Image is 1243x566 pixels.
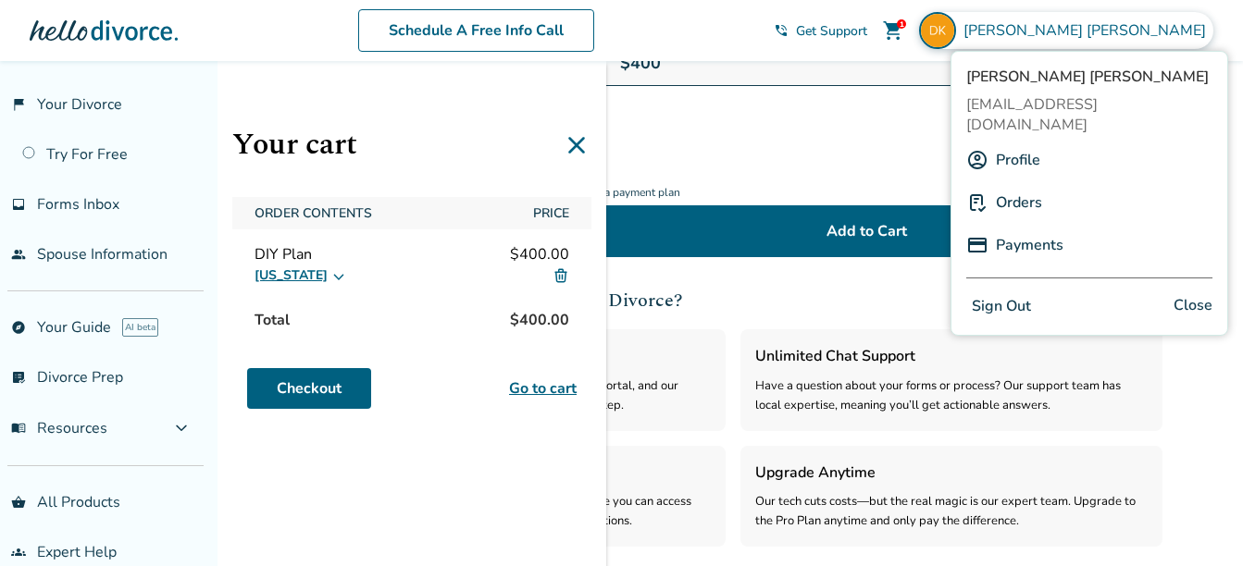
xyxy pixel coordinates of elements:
[304,287,1162,314] h2: What are the benefits of using Hello Divorce?
[503,301,577,338] span: $400.00
[232,122,591,167] h1: Your cart
[966,293,1037,320] button: Sign Out
[11,97,26,112] span: flag_2
[170,417,193,439] span: expand_more
[963,20,1213,41] span: [PERSON_NAME] [PERSON_NAME]
[774,22,867,40] a: phone_in_talkGet Support
[247,368,371,409] a: Checkout
[255,244,312,265] span: DIY Plan
[247,301,297,338] span: Total
[11,197,26,212] span: inbox
[11,247,26,262] span: people
[11,495,26,510] span: shopping_basket
[755,344,1148,368] h3: Unlimited Chat Support
[526,197,577,229] span: Price
[966,234,988,256] img: P
[11,370,26,385] span: list_alt_check
[11,421,26,436] span: menu_book
[11,418,107,438] span: Resources
[510,244,569,265] span: $400.00
[11,545,26,560] span: groups
[571,180,1162,205] span: Select a payment plan
[37,194,119,215] span: Forms Inbox
[882,19,904,42] span: shopping_cart
[966,149,988,171] img: A
[255,265,346,287] button: [US_STATE]
[796,22,867,40] span: Get Support
[919,12,956,49] img: djrome40@yahoo.com
[966,67,1212,87] span: [PERSON_NAME] [PERSON_NAME]
[553,267,569,284] img: Delete
[897,19,906,29] div: 1
[755,461,1148,485] h3: Upgrade Anytime
[1150,477,1243,566] iframe: Chat Widget
[966,94,1212,135] span: [EMAIL_ADDRESS][DOMAIN_NAME]
[122,318,158,337] span: AI beta
[358,9,594,52] a: Schedule A Free Info Call
[996,185,1042,220] a: Orders
[755,376,1148,416] div: Have a question about your forms or process? Our support team has local expertise, meaning you’ll...
[966,191,988,214] img: P
[774,23,789,38] span: phone_in_talk
[509,377,577,400] a: Go to cart
[755,492,1148,532] div: Our tech cuts costs—but the real magic is our expert team. Upgrade to the Pro Plan anytime and on...
[996,142,1040,178] a: Profile
[571,205,1162,257] button: Add to Cart
[1174,293,1212,320] span: Close
[247,197,518,229] span: Order Contents
[11,320,26,335] span: explore
[996,228,1063,263] a: Payments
